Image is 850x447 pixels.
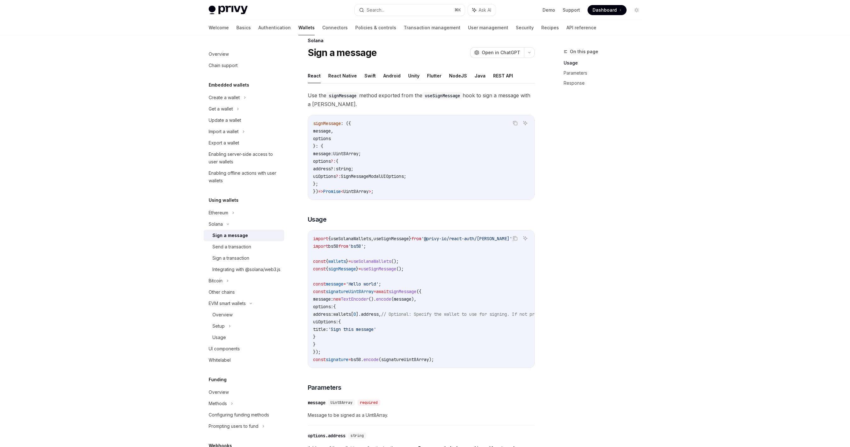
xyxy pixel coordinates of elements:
span: ); [429,357,434,362]
button: Copy the contents from the code block [511,119,519,127]
span: ({ [416,289,421,294]
div: Configuring funding methods [209,411,269,419]
div: required [357,399,380,406]
span: import [313,236,328,241]
span: Parameters [308,383,341,392]
span: 'Sign this message' [328,326,376,332]
span: Uint8Array [330,400,352,405]
div: Ethereum [209,209,228,217]
span: TextEncoder [341,296,369,302]
a: Overview [204,387,284,398]
button: React [308,68,321,83]
a: Usage [564,58,647,68]
a: Update a wallet [204,115,284,126]
div: UI components [209,345,240,353]
button: Ask AI [521,234,529,242]
span: message [394,296,411,302]
span: const [313,357,326,362]
span: address: [313,311,333,317]
div: Solana [209,220,223,228]
a: Transaction management [404,20,460,35]
a: Policies & controls [355,20,396,35]
a: Welcome [209,20,229,35]
a: Overview [204,309,284,320]
div: Chain support [209,62,238,69]
div: Sign a transaction [212,254,249,262]
span: } [409,236,411,241]
span: Message to be signed as a Uint8Array. [308,411,535,419]
button: Swift [364,68,376,83]
h5: Embedded wallets [209,81,249,89]
span: } [346,258,348,264]
div: EVM smart wallets [209,300,246,307]
span: : ({ [341,121,351,126]
a: Sign a message [204,230,284,241]
a: Demo [543,7,555,13]
button: Toggle dark mode [632,5,642,15]
span: }); [313,349,321,355]
a: Chain support [204,60,284,71]
span: useSolanaWallets [331,236,371,241]
a: API reference [566,20,596,35]
span: message: [313,151,333,156]
span: ; [371,189,374,194]
code: useSignMessage [422,92,463,99]
span: useSignMessage [361,266,396,272]
span: , [379,311,381,317]
div: options.address [308,433,346,439]
div: Whitelabel [209,356,231,364]
div: Sign a message [212,232,248,239]
span: { [333,304,336,309]
a: Basics [236,20,251,35]
span: , [331,128,333,134]
span: ]. [356,311,361,317]
span: = [348,258,351,264]
span: ( [379,357,381,362]
a: Support [563,7,580,13]
button: React Native [328,68,357,83]
div: Send a transaction [212,243,251,251]
span: [ [351,311,353,317]
div: Usage [212,334,226,341]
div: Methods [209,400,227,407]
button: Ask AI [521,119,529,127]
span: { [326,258,328,264]
a: Usage [204,332,284,343]
code: signMessage [326,92,359,99]
span: new [333,296,341,302]
span: signature [326,357,348,362]
span: ?: [336,173,341,179]
span: const [313,289,326,294]
span: Usage [308,215,327,224]
div: Solana [308,37,535,44]
span: 0 [353,311,356,317]
span: } [356,266,358,272]
span: string [351,433,364,438]
span: On this page [570,48,598,55]
span: '@privy-io/react-auth/[PERSON_NAME]' [421,236,512,241]
span: = [358,266,361,272]
span: options: [313,304,333,309]
span: encode [376,296,391,302]
span: } [313,334,316,340]
span: (). [369,296,376,302]
button: Unity [408,68,419,83]
span: string [336,166,351,172]
div: message [308,399,325,406]
span: import [313,243,328,249]
div: Update a wallet [209,116,241,124]
span: ; [404,173,406,179]
span: } [313,342,316,347]
span: { [338,319,341,325]
span: // Optional: Specify the wallet to use for signing. If not provided, the first wallet will be used. [381,311,630,317]
span: signatureUint8Array [381,357,429,362]
div: Prompting users to fund [209,422,258,430]
a: Enabling offline actions with user wallets [204,167,284,186]
span: ; [363,243,366,249]
span: from [338,243,348,249]
img: light logo [209,6,248,14]
span: bs58 [351,357,361,362]
span: { [328,236,331,241]
a: Dashboard [588,5,627,15]
span: }: { [313,143,323,149]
